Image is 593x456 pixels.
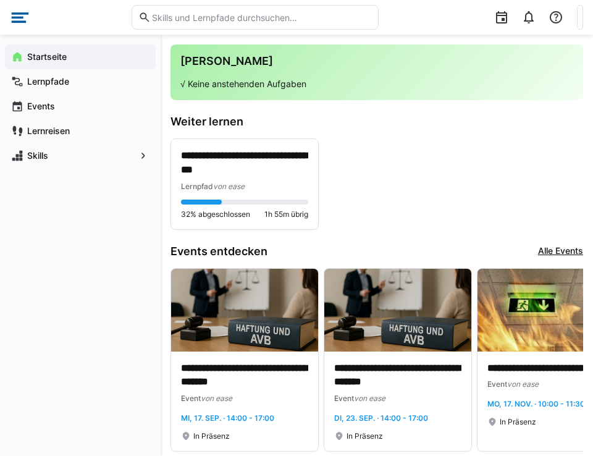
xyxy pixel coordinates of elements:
[171,269,318,352] img: image
[170,115,583,129] h3: Weiter lernen
[354,394,385,403] span: von ease
[500,417,536,427] span: In Präsenz
[181,394,201,403] span: Event
[180,54,573,68] h3: [PERSON_NAME]
[170,245,267,258] h3: Events entdecken
[347,431,383,441] span: In Präsenz
[487,399,585,408] span: Mo, 17. Nov. · 10:00 - 11:30
[181,182,213,191] span: Lernpfad
[334,394,354,403] span: Event
[487,379,507,389] span: Event
[334,413,428,423] span: Di, 23. Sep. · 14:00 - 17:00
[213,182,245,191] span: von ease
[538,245,583,258] a: Alle Events
[181,413,274,423] span: Mi, 17. Sep. · 14:00 - 17:00
[324,269,471,352] img: image
[193,431,230,441] span: In Präsenz
[180,78,573,90] p: √ Keine anstehenden Aufgaben
[264,209,308,219] span: 1h 55m übrig
[151,12,372,23] input: Skills und Lernpfade durchsuchen…
[201,394,232,403] span: von ease
[507,379,539,389] span: von ease
[181,209,250,219] span: 32% abgeschlossen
